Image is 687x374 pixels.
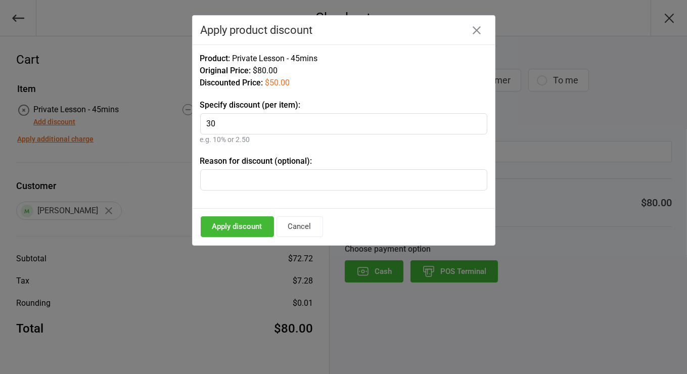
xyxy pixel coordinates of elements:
button: Cancel [277,216,323,237]
div: Private Lesson - 45mins [200,53,487,65]
span: $50.00 [265,78,290,87]
button: Apply discount [201,216,274,237]
span: Product: [200,54,231,63]
div: Apply product discount [201,24,487,36]
div: e.g. 10% or 2.50 [200,134,487,145]
label: Specify discount (per item): [200,99,487,111]
span: Discounted Price: [200,78,263,87]
div: $80.00 [200,65,487,77]
label: Reason for discount (optional): [200,155,487,167]
span: Original Price: [200,66,251,75]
